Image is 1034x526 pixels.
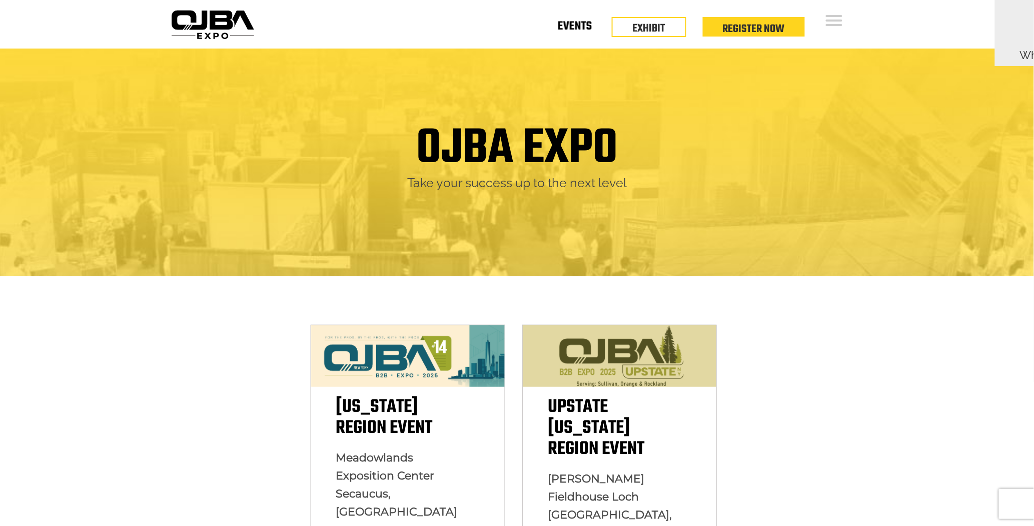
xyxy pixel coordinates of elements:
[175,175,860,191] h2: Take your success up to the next level
[336,393,433,442] span: [US_STATE] Region Event
[416,124,618,175] h1: OJBA EXPO
[723,21,785,38] a: Register Now
[336,451,458,518] span: Meadowlands Exposition Center Secaucus, [GEOGRAPHIC_DATA]
[548,393,644,463] span: Upstate [US_STATE] Region Event
[633,20,665,37] a: EXHIBIT
[558,27,592,30] a: Events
